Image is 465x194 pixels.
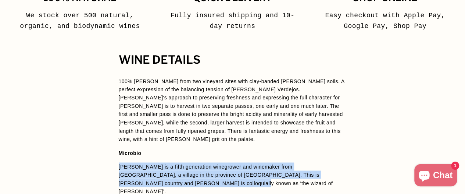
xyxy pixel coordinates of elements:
p: Easy checkout with Apple Pay, Google Pay, Shop Pay [317,10,453,32]
h2: WINE DETAILS [119,54,347,66]
strong: Microbio [119,150,142,156]
p: 100% [PERSON_NAME] from two vineyard sites with clay-banded [PERSON_NAME] soils. A perfect expres... [119,77,347,143]
inbox-online-store-chat: Shopify online store chat [412,164,459,188]
p: We stock over 500 natural, organic, and biodynamic wines [12,10,148,32]
p: Fully insured shipping and 10-day returns [164,10,301,32]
